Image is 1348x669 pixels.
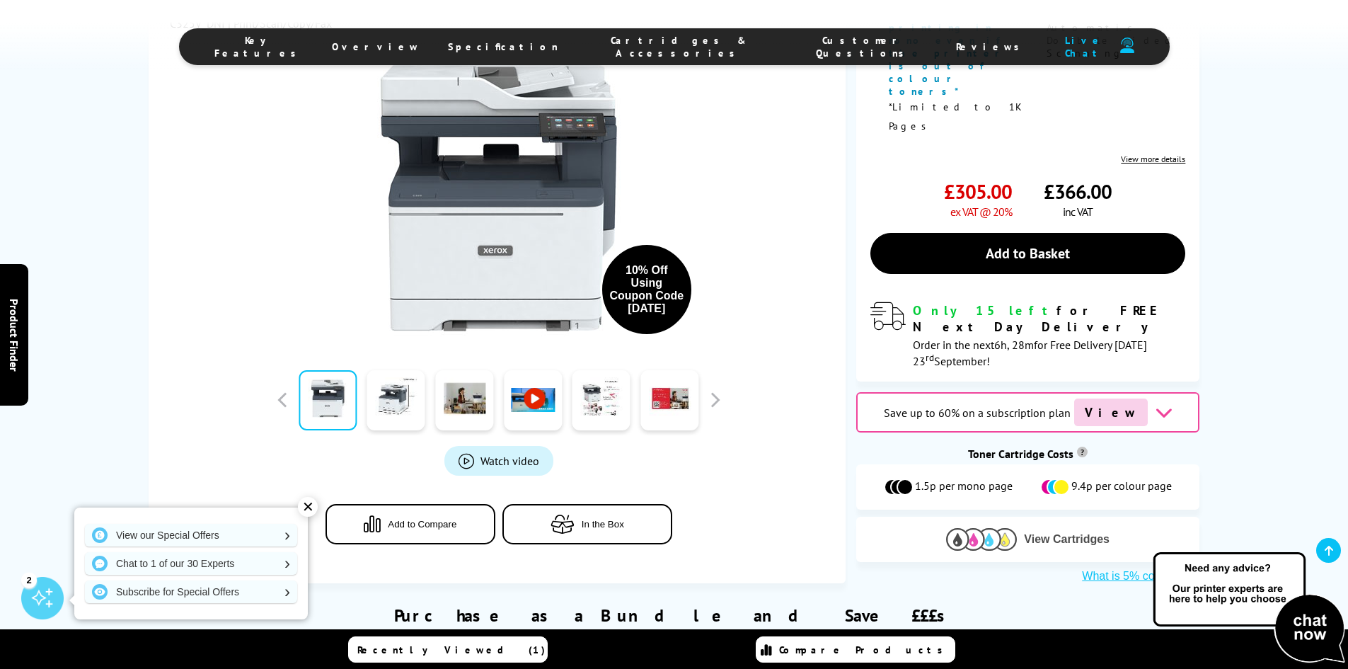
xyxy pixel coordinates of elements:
[950,205,1012,219] span: ex VAT @ 20%
[913,302,1056,319] span: Only 15 left
[944,178,1012,205] span: £305.00
[867,527,1189,551] button: View Cartridges
[502,504,672,544] button: In the Box
[85,524,297,547] a: View our Special Offers
[332,40,420,53] span: Overview
[889,98,1025,136] p: *Limited to 1K Pages
[1120,38,1134,54] img: user-headset-duotone.svg
[444,446,553,476] a: Product_All_Videos
[582,519,624,530] span: In the Box
[1055,34,1112,59] span: Live Chat
[348,636,548,663] a: Recently Viewed (1)
[1063,205,1093,219] span: inc VAT
[7,298,21,371] span: Product Finder
[480,454,539,468] span: Watch video
[214,34,304,59] span: Key Features
[915,479,1013,496] span: 1.5p per mono page
[946,528,1017,550] img: Cartridges
[956,40,1027,53] span: Reviews
[298,497,318,517] div: ✕
[357,644,546,656] span: Recently Viewed (1)
[756,636,955,663] a: Compare Products
[913,338,1147,368] span: Order in the next for Free Delivery [DATE] 23 September!
[926,351,934,364] sup: rd
[1078,569,1199,583] button: What is 5% coverage?
[609,264,684,315] div: 10% Off Using Coupon Code [DATE]
[1077,447,1088,457] sup: Cost per page
[1044,178,1112,205] span: £366.00
[870,302,1185,367] div: modal_delivery
[870,233,1185,274] a: Add to Basket
[856,447,1199,461] div: Toner Cartridge Costs
[448,40,558,53] span: Specification
[994,338,1034,352] span: 6h, 28m
[1071,479,1172,496] span: 9.4p per colour page
[360,59,638,336] img: Xerox C325
[85,581,297,603] a: Subscribe for Special Offers
[587,34,772,59] span: Cartridges & Accessories
[913,302,1185,335] div: for FREE Next Day Delivery
[1121,154,1185,164] a: View more details
[1074,399,1148,426] span: View
[85,552,297,575] a: Chat to 1 of our 30 Experts
[779,644,950,656] span: Compare Products
[149,583,1200,651] div: Purchase as a Bundle and Save £££s
[1024,533,1110,546] span: View Cartridges
[326,504,495,544] button: Add to Compare
[884,406,1071,420] span: Save up to 60% on a subscription plan
[800,34,928,59] span: Customer Questions
[21,572,37,588] div: 2
[388,519,456,530] span: Add to Compare
[1150,550,1348,666] img: Open Live Chat window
